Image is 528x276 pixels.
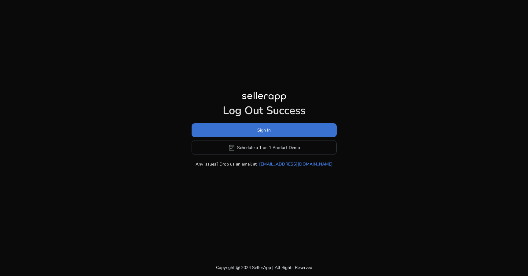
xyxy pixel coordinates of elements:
button: Sign In [192,123,337,137]
span: event_available [228,144,235,151]
button: event_availableSchedule a 1 on 1 Product Demo [192,140,337,155]
h1: Log Out Success [192,104,337,117]
a: [EMAIL_ADDRESS][DOMAIN_NAME] [259,161,333,167]
span: Sign In [257,127,271,133]
p: Any issues? Drop us an email at [196,161,257,167]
